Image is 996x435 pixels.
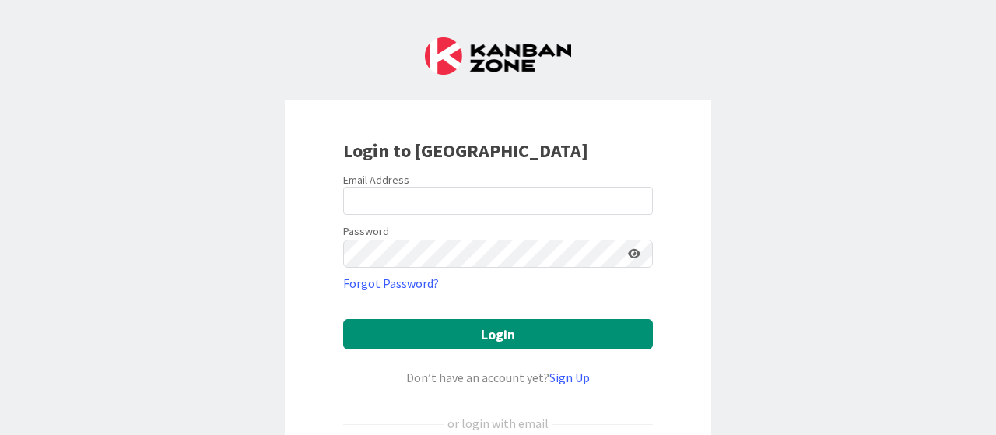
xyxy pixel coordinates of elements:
[343,223,389,240] label: Password
[343,274,439,293] a: Forgot Password?
[549,370,590,385] a: Sign Up
[343,368,653,387] div: Don’t have an account yet?
[343,139,588,163] b: Login to [GEOGRAPHIC_DATA]
[343,173,409,187] label: Email Address
[425,37,571,75] img: Kanban Zone
[444,414,552,433] div: or login with email
[343,319,653,349] button: Login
